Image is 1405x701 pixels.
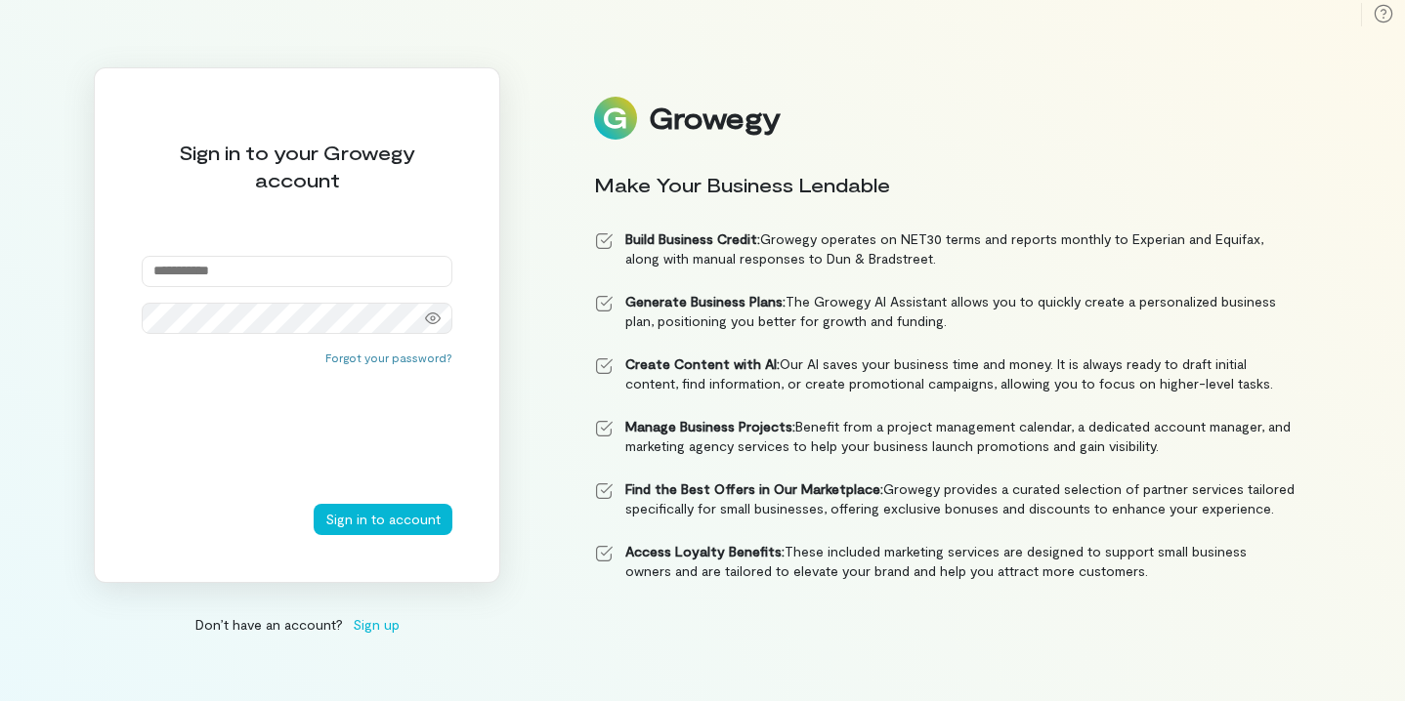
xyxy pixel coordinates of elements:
strong: Build Business Credit: [625,230,760,247]
button: Forgot your password? [325,350,452,365]
li: Growegy operates on NET30 terms and reports monthly to Experian and Equifax, along with manual re... [594,229,1296,268]
div: Make Your Business Lendable [594,171,1296,198]
div: Don’t have an account? [94,614,500,635]
strong: Generate Business Plans: [625,293,786,309]
div: Growegy [649,102,780,135]
li: Our AI saves your business time and money. It is always ready to draft initial content, find info... [594,354,1296,393]
strong: Access Loyalty Benefits: [625,543,785,559]
li: Growegy provides a curated selection of partner services tailored specifically for small business... [594,479,1296,518]
li: These included marketing services are designed to support small business owners and are tailored ... [594,542,1296,581]
li: The Growegy AI Assistant allows you to quickly create a personalized business plan, positioning y... [594,292,1296,331]
img: Logo [594,97,637,140]
button: Sign in to account [314,504,452,535]
strong: Manage Business Projects: [625,418,795,434]
strong: Create Content with AI: [625,355,780,372]
strong: Find the Best Offers in Our Marketplace: [625,480,883,497]
li: Benefit from a project management calendar, a dedicated account manager, and marketing agency ser... [594,417,1296,456]
div: Sign in to your Growegy account [142,139,452,193]
span: Sign up [353,614,400,635]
